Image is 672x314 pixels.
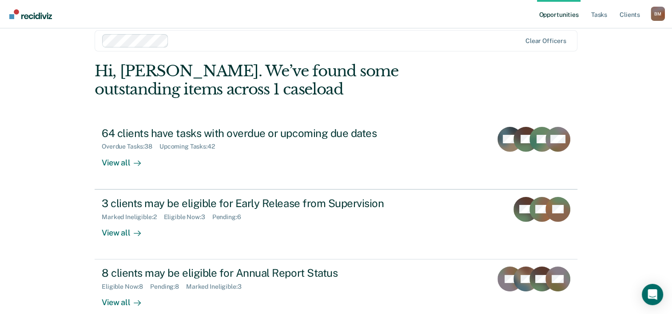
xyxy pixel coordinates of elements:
[102,220,151,238] div: View all
[164,213,212,221] div: Eligible Now : 3
[9,9,52,19] img: Recidiviz
[651,7,665,21] div: B M
[95,62,481,98] div: Hi, [PERSON_NAME]. We’ve found some outstanding items across 1 caseload
[95,120,577,189] a: 64 clients have tasks with overdue or upcoming due datesOverdue Tasks:38Upcoming Tasks:42View all
[102,213,163,221] div: Marked Ineligible : 2
[186,283,248,290] div: Marked Ineligible : 3
[212,213,248,221] div: Pending : 6
[102,150,151,168] div: View all
[150,283,186,290] div: Pending : 8
[642,284,663,305] div: Open Intercom Messenger
[102,143,159,150] div: Overdue Tasks : 38
[159,143,222,150] div: Upcoming Tasks : 42
[102,267,414,279] div: 8 clients may be eligible for Annual Report Status
[102,290,151,308] div: View all
[102,127,414,140] div: 64 clients have tasks with overdue or upcoming due dates
[525,37,566,45] div: Clear officers
[102,197,414,210] div: 3 clients may be eligible for Early Release from Supervision
[651,7,665,21] button: Profile dropdown button
[102,283,150,290] div: Eligible Now : 8
[95,189,577,259] a: 3 clients may be eligible for Early Release from SupervisionMarked Ineligible:2Eligible Now:3Pend...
